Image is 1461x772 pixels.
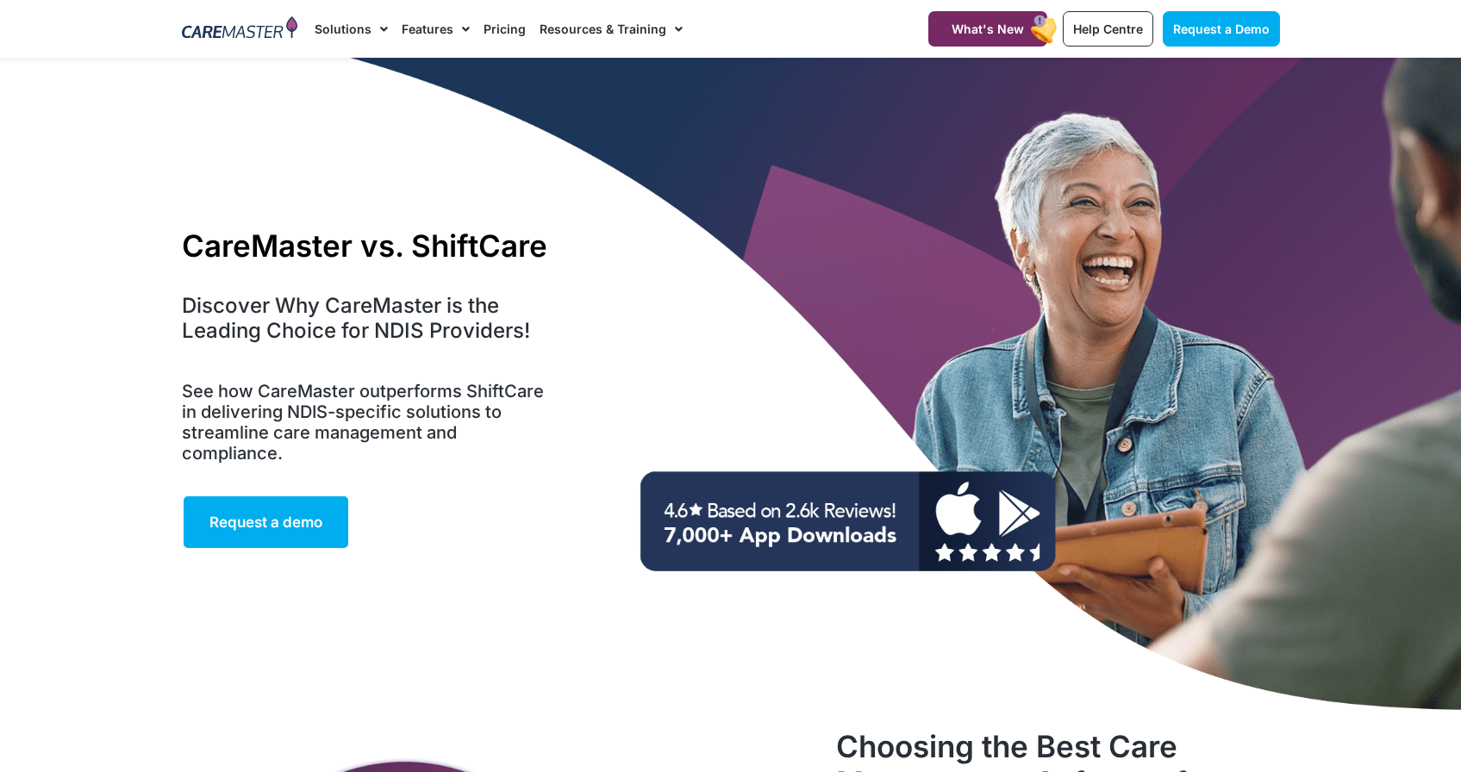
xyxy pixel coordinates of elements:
[209,514,322,531] span: Request a demo
[1163,11,1280,47] a: Request a Demo
[182,381,555,464] h5: See how CareMaster outperforms ShiftCare in delivering NDIS-specific solutions to streamline care...
[182,16,298,42] img: CareMaster Logo
[928,11,1047,47] a: What's New
[182,227,555,264] h1: CareMaster vs. ShiftCare
[1063,11,1153,47] a: Help Centre
[952,22,1024,36] span: What's New
[1073,22,1143,36] span: Help Centre
[182,495,350,550] a: Request a demo
[182,294,555,344] h4: Discover Why CareMaster is the Leading Choice for NDIS Providers!
[1173,22,1270,36] span: Request a Demo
